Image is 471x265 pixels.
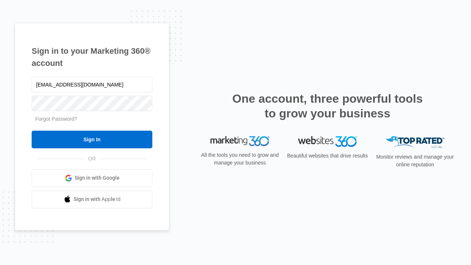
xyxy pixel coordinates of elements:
[32,169,152,187] a: Sign in with Google
[35,116,77,122] a: Forgot Password?
[32,191,152,208] a: Sign in with Apple Id
[374,153,456,169] p: Monitor reviews and manage your online reputation
[75,174,120,182] span: Sign in with Google
[32,77,152,92] input: Email
[286,152,369,160] p: Beautiful websites that drive results
[83,155,101,163] span: OR
[298,136,357,147] img: Websites 360
[32,45,152,69] h1: Sign in to your Marketing 360® account
[32,131,152,148] input: Sign In
[74,195,121,203] span: Sign in with Apple Id
[210,136,269,146] img: Marketing 360
[386,136,445,148] img: Top Rated Local
[199,151,281,167] p: All the tools you need to grow and manage your business
[230,91,425,121] h2: One account, three powerful tools to grow your business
